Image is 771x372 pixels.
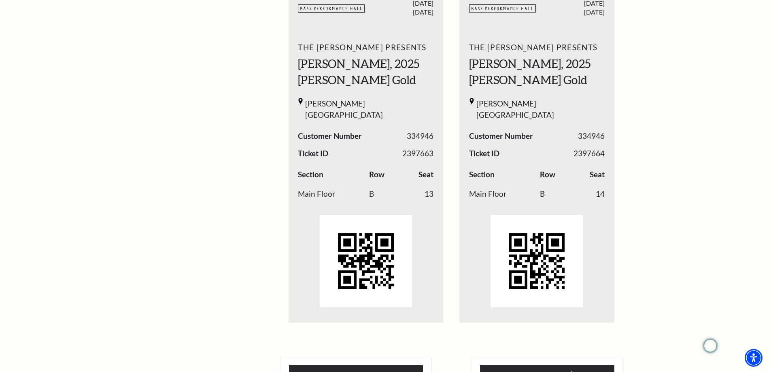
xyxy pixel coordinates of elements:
[298,169,323,181] label: Section
[469,169,495,181] label: Section
[418,169,433,181] label: Seat
[369,184,406,204] td: B
[476,98,605,121] span: [PERSON_NAME][GEOGRAPHIC_DATA]
[298,41,433,54] span: The [PERSON_NAME] Presents
[469,184,540,204] td: Main Floor
[469,56,605,88] h2: [PERSON_NAME], 2025 [PERSON_NAME] Gold
[402,148,433,159] span: 2397663
[469,148,499,159] span: Ticket ID
[578,130,605,142] span: 334946
[298,184,369,204] td: Main Floor
[469,41,605,54] span: The [PERSON_NAME] Presents
[573,148,605,159] span: 2397664
[745,349,763,367] div: Accessibility Menu
[305,98,433,121] span: [PERSON_NAME][GEOGRAPHIC_DATA]
[298,130,362,142] span: Customer Number
[298,148,328,159] span: Ticket ID
[369,169,384,181] label: Row
[590,169,605,181] label: Seat
[298,56,433,88] h2: [PERSON_NAME], 2025 [PERSON_NAME] Gold
[576,184,605,204] td: 14
[405,184,433,204] td: 13
[407,130,433,142] span: 334946
[540,169,555,181] label: Row
[540,184,576,204] td: B
[469,130,533,142] span: Customer Number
